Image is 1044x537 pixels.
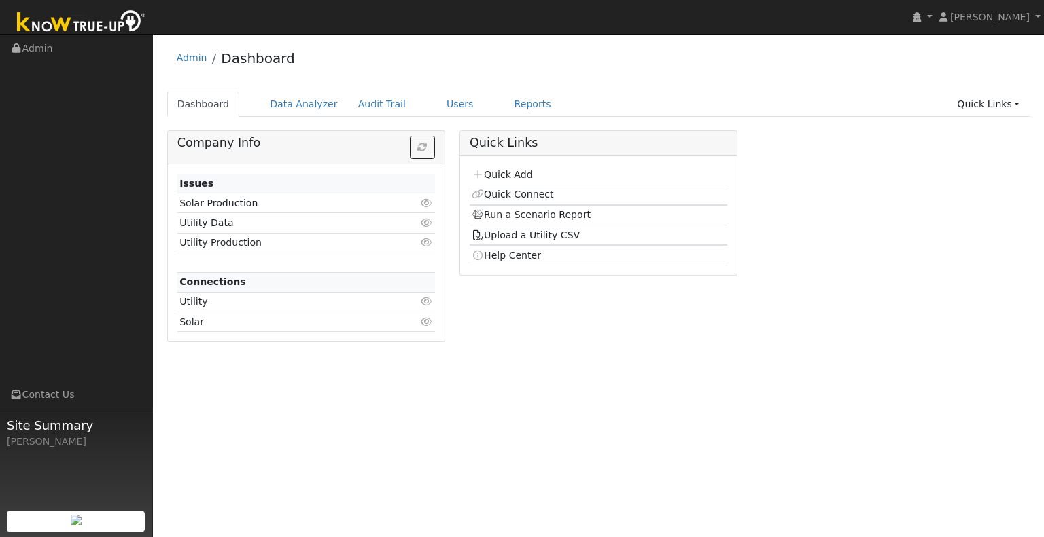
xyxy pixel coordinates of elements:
[179,276,246,287] strong: Connections
[421,238,433,247] i: Click to view
[950,12,1030,22] span: [PERSON_NAME]
[177,213,394,233] td: Utility Data
[504,92,561,117] a: Reports
[947,92,1030,117] a: Quick Links
[177,193,394,213] td: Solar Production
[472,229,580,240] a: Upload a Utility CSV
[179,178,213,189] strong: Issues
[10,7,153,38] img: Know True-Up
[421,297,433,306] i: Click to view
[7,434,145,449] div: [PERSON_NAME]
[71,515,82,525] img: retrieve
[177,52,207,63] a: Admin
[421,198,433,208] i: Click to view
[472,250,541,261] a: Help Center
[472,189,553,200] a: Quick Connect
[167,92,240,117] a: Dashboard
[177,312,394,332] td: Solar
[7,416,145,434] span: Site Summary
[221,50,295,67] a: Dashboard
[177,136,435,150] h5: Company Info
[436,92,484,117] a: Users
[472,209,591,220] a: Run a Scenario Report
[177,233,394,253] td: Utility Production
[470,136,727,150] h5: Quick Links
[421,218,433,227] i: Click to view
[260,92,348,117] a: Data Analyzer
[177,292,394,312] td: Utility
[348,92,416,117] a: Audit Trail
[472,169,532,180] a: Quick Add
[421,317,433,327] i: Click to view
